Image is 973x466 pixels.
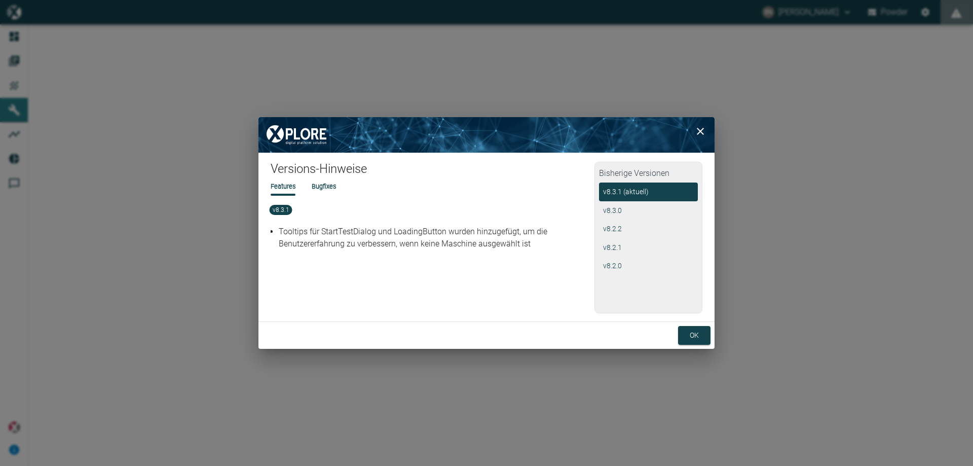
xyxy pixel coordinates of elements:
[599,238,698,257] button: v8.2.1
[599,257,698,275] button: v8.2.0
[599,220,698,238] button: v8.2.2
[271,182,295,191] li: Features
[599,183,698,201] button: v8.3.1 (aktuell)
[690,121,710,141] button: close
[258,117,715,153] img: background image
[599,201,698,220] button: v8.3.0
[312,182,336,191] li: Bugfixes
[258,117,334,153] img: XPLORE Logo
[270,205,292,215] span: v8.3.1
[678,326,710,345] button: ok
[599,166,698,183] h2: Bisherige Versionen
[271,161,594,182] h1: Versions-Hinweise
[279,226,591,250] p: Tooltips für StartTestDialog und LoadingButton wurden hinzugefügt, um die Benutzererfahrung zu ve...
